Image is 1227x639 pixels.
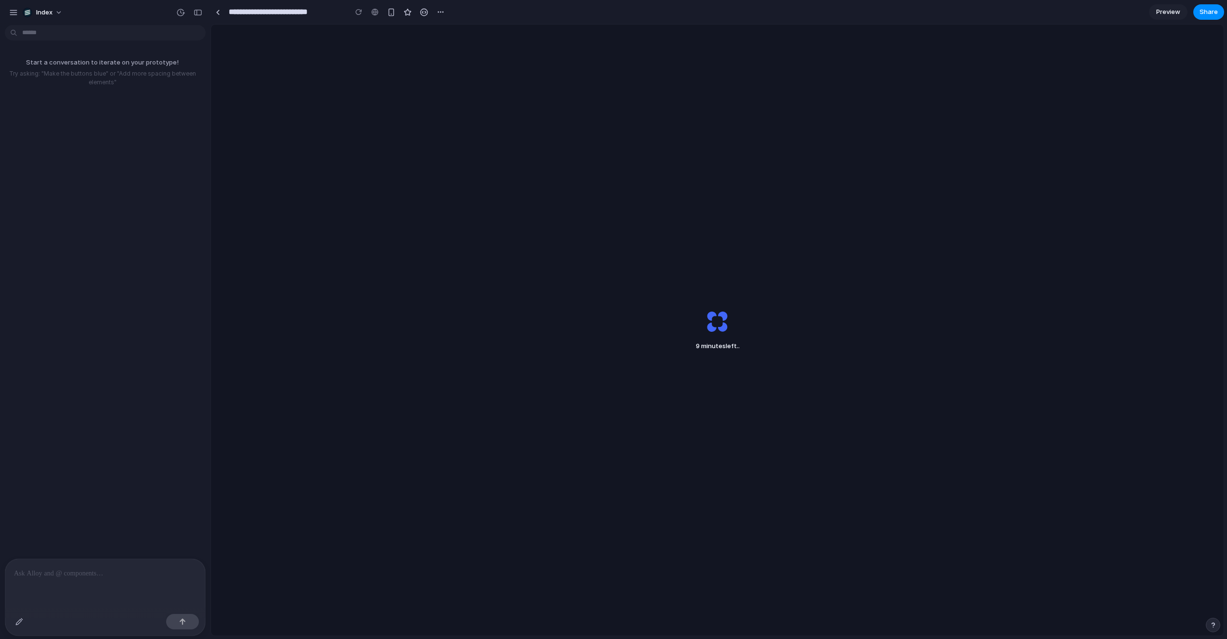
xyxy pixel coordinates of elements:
span: minutes left .. [691,341,744,351]
span: 9 [696,342,700,350]
button: Index [19,5,67,20]
p: Start a conversation to iterate on your prototype! [4,58,201,67]
p: Try asking: "Make the buttons blue" or "Add more spacing between elements" [4,69,201,87]
span: Preview [1156,7,1180,17]
span: Index [36,8,52,17]
a: Preview [1149,4,1188,20]
span: Share [1200,7,1218,17]
button: Share [1193,4,1224,20]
